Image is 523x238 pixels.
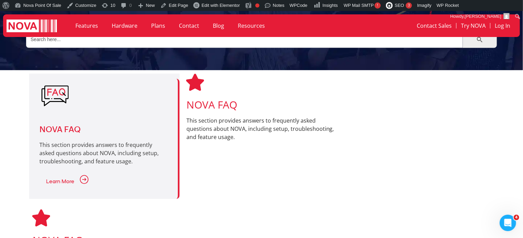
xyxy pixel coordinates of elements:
span: SEO [395,3,404,8]
a: Howdy, [448,11,512,22]
input: Search here... [26,31,462,48]
a: Contact [172,18,206,34]
nav: Menu [69,18,360,34]
a: NOVA FAQ [186,98,237,112]
span: [PERSON_NAME] [465,14,501,19]
span: Insights [323,3,338,8]
span: NOVA FAQ [39,125,81,134]
img: Faq icon (1) [41,82,69,110]
nav: Menu [367,18,515,34]
a: Plans [144,18,172,34]
span: ! [375,2,381,9]
a: Try NOVA [457,18,490,34]
span: Learn More [46,179,74,184]
a: NOVA FAQ [186,74,204,91]
p: This section provides answers to frequently asked questions about NOVA, including setup, troubles... [186,116,337,141]
a: NOVA FAQ [33,209,50,226]
span: 4 [514,215,519,220]
a: Blog [206,18,231,34]
a: Features [69,18,105,34]
div: This section provides answers to frequently asked questions about NOVA, including setup, troubles... [39,141,167,165]
span: Edit with Elementor [202,3,240,8]
a: Hardware [105,18,144,34]
a: Contact Sales [412,18,456,34]
a: Log In [490,18,515,34]
a: Learn More [39,172,94,189]
iframe: Intercom live chat [500,215,516,231]
a: Resources [231,18,272,34]
div: Focus keyphrase not set [255,3,259,8]
div: 3 [406,2,412,9]
img: logo white [7,20,57,34]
